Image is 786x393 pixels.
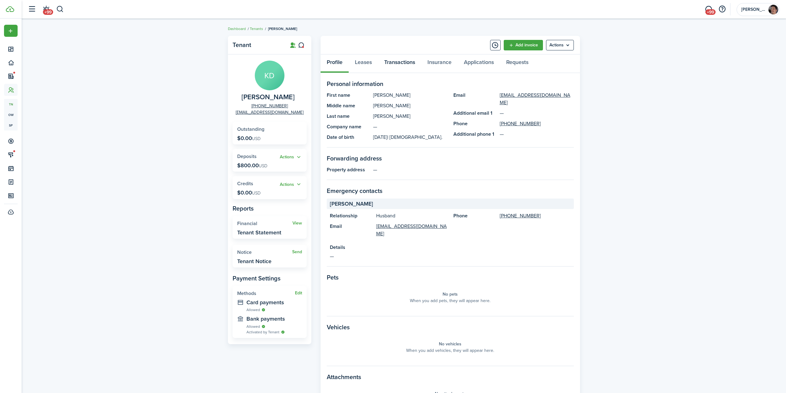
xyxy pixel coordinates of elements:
[255,61,284,90] avatar-text: KD
[327,123,370,130] panel-main-title: Company name
[237,162,267,169] p: $800.00
[327,79,574,88] panel-main-section-title: Personal information
[233,204,307,213] panel-main-subtitle: Reports
[327,92,370,99] panel-main-title: First name
[237,180,253,187] span: Credits
[280,154,302,161] button: Actions
[246,329,280,335] span: Activated by Tenant
[242,93,295,101] span: Kimberly Doster
[237,291,295,296] widget-stats-title: Methods
[237,229,281,236] widget-stats-description: Tenant Statement
[490,40,501,50] button: Timeline
[546,40,574,50] menu-btn: Actions
[295,291,302,296] button: Edit
[259,163,267,169] span: USD
[373,166,574,173] panel-main-description: —
[237,258,271,264] widget-stats-description: Tenant Notice
[330,244,571,251] panel-main-title: Details
[327,154,574,163] panel-main-section-title: Forwarding address
[246,316,302,322] widget-stats-description: Bank payments
[327,372,574,382] panel-main-section-title: Attachments
[500,120,541,127] a: [PHONE_NUMBER]
[373,102,447,109] panel-main-description: [PERSON_NAME]
[421,54,458,73] a: Insurance
[280,154,302,161] button: Open menu
[237,221,292,226] widget-stats-title: Financial
[327,273,574,282] panel-main-section-title: Pets
[500,54,535,73] a: Requests
[410,297,490,304] panel-main-placeholder-description: When you add pets, they will appear here.
[4,99,18,109] a: tn
[327,186,574,195] panel-main-section-title: Emergency contacts
[768,5,778,15] img: Andy
[330,212,373,220] panel-main-title: Relationship
[453,212,497,220] panel-main-title: Phone
[233,41,282,49] panel-main-title: Tenant
[4,25,18,37] button: Open menu
[292,221,302,226] a: View
[237,153,257,160] span: Deposits
[246,299,302,305] widget-stats-description: Card payments
[378,54,421,73] a: Transactions
[741,7,766,12] span: Andy
[458,54,500,73] a: Applications
[439,341,461,347] panel-main-placeholder-title: No vehicles
[246,324,260,329] span: Allowed
[500,92,574,106] a: [EMAIL_ADDRESS][DOMAIN_NAME]
[56,4,64,15] button: Search
[330,223,373,237] panel-main-title: Email
[453,130,497,138] panel-main-title: Additional phone 1
[6,6,14,12] img: TenantCloud
[330,253,571,260] panel-main-description: —
[443,291,458,297] panel-main-placeholder-title: No pets
[228,26,246,32] a: Dashboard
[252,190,261,196] span: USD
[327,113,370,120] panel-main-title: Last name
[327,102,370,109] panel-main-title: Middle name
[280,181,302,188] button: Open menu
[504,40,543,50] a: Add invoice
[40,2,52,17] a: Notifications
[705,9,716,15] span: +99
[280,181,302,188] button: Actions
[703,2,714,17] a: Messaging
[376,212,447,220] panel-main-description: Husband
[453,109,497,117] panel-main-title: Additional email 1
[233,274,307,283] panel-main-subtitle: Payment Settings
[327,323,574,332] panel-main-section-title: Vehicles
[236,109,304,116] a: [EMAIL_ADDRESS][DOMAIN_NAME]
[237,250,292,255] widget-stats-title: Notice
[237,126,264,133] span: Outstanding
[387,134,443,141] span: | [DEMOGRAPHIC_DATA].
[327,166,370,173] panel-main-title: Property address
[246,307,260,313] span: Allowed
[453,92,497,106] panel-main-title: Email
[292,250,302,254] a: Send
[237,190,261,196] p: $0.00
[327,134,370,141] panel-main-title: Date of birth
[43,9,53,15] span: +99
[500,212,541,220] a: [PHONE_NUMBER]
[252,135,261,142] span: USD
[250,26,263,32] a: Tenants
[4,120,18,130] a: sp
[237,135,261,141] p: $0.00
[373,92,447,99] panel-main-description: [PERSON_NAME]
[330,200,373,208] span: [PERSON_NAME]
[406,347,494,354] panel-main-placeholder-description: When you add vehicles, they will appear here.
[373,134,447,141] panel-main-description: [DATE]
[251,103,288,109] a: [PHONE_NUMBER]
[373,113,447,120] panel-main-description: [PERSON_NAME]
[546,40,574,50] button: Open menu
[717,4,727,15] button: Open resource center
[453,120,497,127] panel-main-title: Phone
[4,109,18,120] a: ow
[349,54,378,73] a: Leases
[26,3,38,15] button: Open sidebar
[373,123,447,130] panel-main-description: —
